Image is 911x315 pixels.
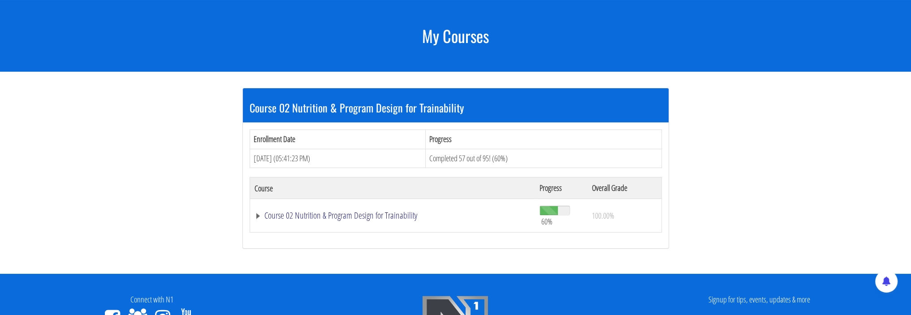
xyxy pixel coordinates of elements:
[255,211,531,220] a: Course 02 Nutrition & Program Design for Trainability
[541,216,553,226] span: 60%
[425,129,661,149] th: Progress
[7,295,297,304] h4: Connect with N1
[425,149,661,168] td: Completed 57 out of 95! (60%)
[535,177,587,199] th: Progress
[250,177,535,199] th: Course
[250,129,425,149] th: Enrollment Date
[587,199,661,233] td: 100.00%
[614,295,904,304] h4: Signup for tips, events, updates & more
[587,177,661,199] th: Overall Grade
[250,102,662,113] h3: Course 02 Nutrition & Program Design for Trainability
[250,149,425,168] td: [DATE] (05:41:23 PM)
